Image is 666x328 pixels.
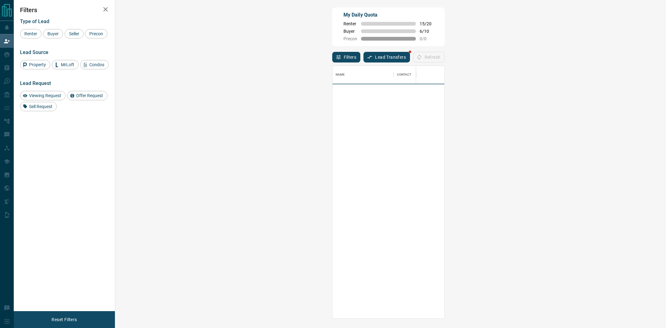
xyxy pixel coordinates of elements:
div: Condos [80,60,109,69]
span: Buyer [343,29,357,34]
span: Type of Lead [20,18,49,24]
span: 6 / 10 [420,29,433,34]
div: Precon [85,29,107,38]
div: Buyer [43,29,63,38]
span: Buyer [45,31,61,36]
span: MrLoft [59,62,76,67]
span: Offer Request [74,93,105,98]
span: Precon [343,36,357,41]
button: Filters [332,52,361,62]
button: Reset Filters [47,314,81,325]
span: Seller [67,31,81,36]
span: Renter [343,21,357,26]
div: Renter [20,29,42,38]
div: Name [336,66,345,83]
div: Sell Request [20,102,57,111]
div: Property [20,60,50,69]
p: My Daily Quota [343,11,433,19]
span: Renter [22,31,39,36]
span: Lead Source [20,49,48,55]
div: Contact [397,66,412,83]
span: 0 / 0 [420,36,433,41]
h2: Filters [20,6,109,14]
div: Name [333,66,394,83]
div: Viewing Request [20,91,66,100]
span: Condos [87,62,106,67]
span: 15 / 20 [420,21,433,26]
div: Seller [65,29,84,38]
div: Offer Request [67,91,107,100]
span: Lead Request [20,80,51,86]
button: Lead Transfers [363,52,410,62]
span: Property [27,62,48,67]
div: MrLoft [52,60,79,69]
span: Viewing Request [27,93,63,98]
span: Sell Request [27,104,55,109]
span: Precon [87,31,105,36]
